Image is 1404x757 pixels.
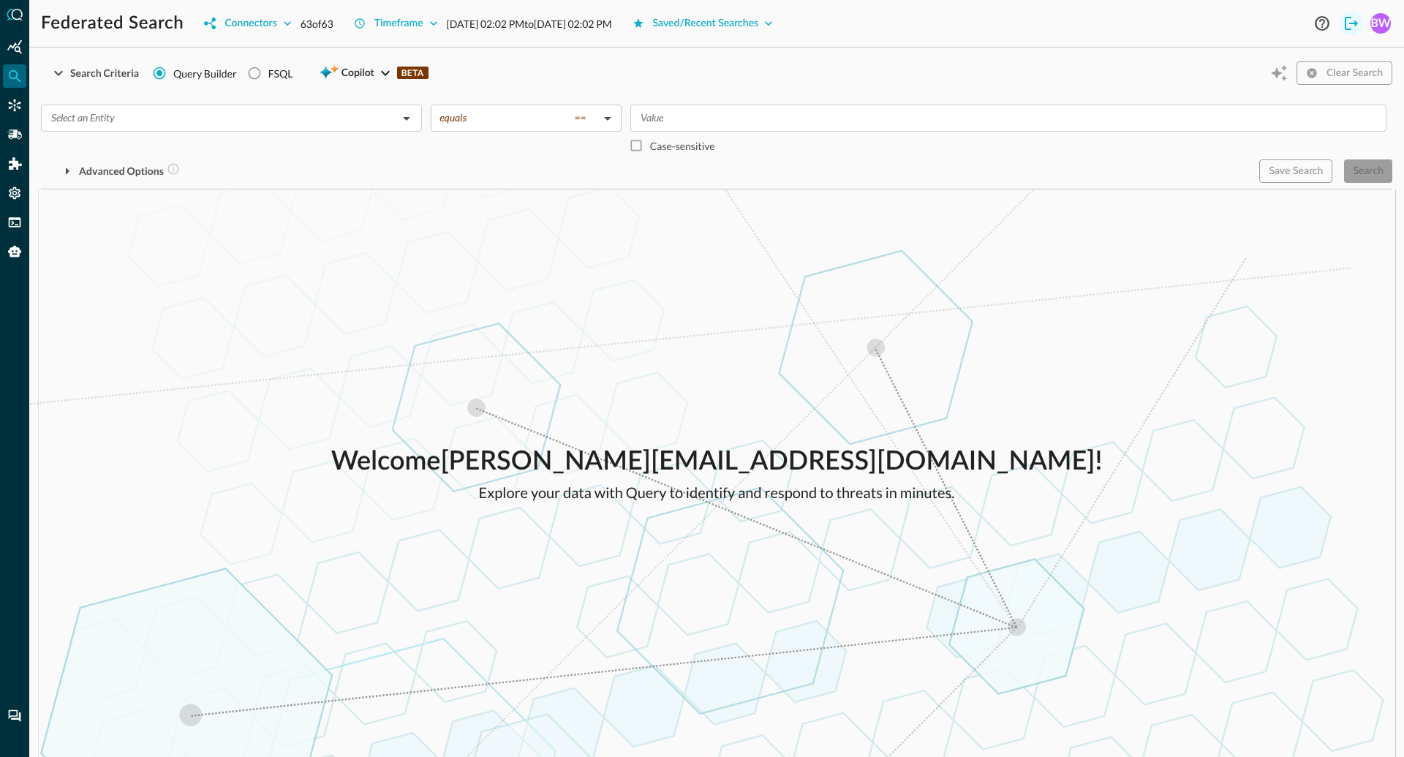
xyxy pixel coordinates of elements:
button: CopilotBETA [310,61,437,85]
input: Select an Entity [45,109,393,127]
p: Selected date/time range [447,16,612,31]
button: Search Criteria [41,61,148,85]
div: Chat [3,704,26,728]
p: 63 of 63 [301,16,333,31]
div: BW [1370,13,1391,34]
p: Explore your data with Query to identify and respond to threats in minutes. [331,482,1103,504]
div: Federated Search [3,64,26,88]
button: Advanced Options [41,159,189,183]
div: Pipelines [3,123,26,146]
span: == [574,111,586,124]
button: Help [1310,12,1334,35]
div: Query Agent [3,240,26,263]
input: Value [635,109,1380,127]
button: Saved/Recent Searches [624,12,782,35]
span: Copilot [341,64,374,83]
div: FSQL [3,211,26,234]
button: Logout [1340,12,1363,35]
div: equals [439,111,598,124]
div: Settings [3,181,26,205]
button: Open [396,108,417,129]
div: Advanced Options [79,162,180,181]
button: Timeframe [345,12,447,35]
div: Summary Insights [3,35,26,59]
p: BETA [397,67,429,79]
div: Connectors [3,94,26,117]
div: FSQL [268,66,293,81]
span: equals [439,111,467,124]
p: Case-sensitive [650,138,715,154]
h1: Federated Search [41,12,184,35]
div: Addons [4,152,27,176]
p: Welcome [PERSON_NAME][EMAIL_ADDRESS][DOMAIN_NAME] ! [331,442,1103,482]
button: Connectors [195,12,300,35]
span: Query Builder [173,66,237,81]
